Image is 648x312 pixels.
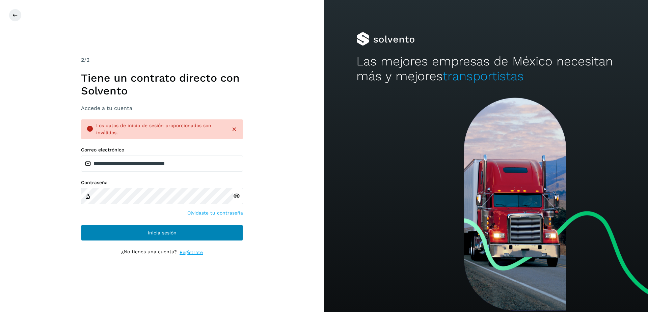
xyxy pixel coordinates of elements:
h3: Accede a tu cuenta [81,105,243,111]
label: Correo electrónico [81,147,243,153]
h1: Tiene un contrato directo con Solvento [81,72,243,97]
span: Inicia sesión [148,230,177,235]
label: Contraseña [81,180,243,186]
span: transportistas [443,69,524,83]
span: 2 [81,57,84,63]
div: /2 [81,56,243,64]
button: Inicia sesión [81,225,243,241]
h2: Las mejores empresas de México necesitan más y mejores [356,54,616,84]
a: Regístrate [180,249,203,256]
div: Los datos de inicio de sesión proporcionados son inválidos. [96,122,225,136]
a: Olvidaste tu contraseña [187,209,243,217]
p: ¿No tienes una cuenta? [121,249,177,256]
